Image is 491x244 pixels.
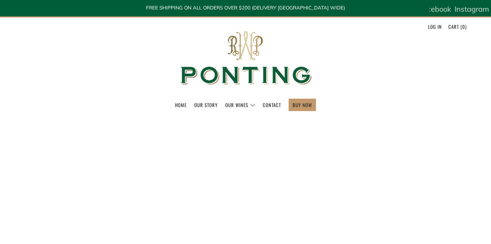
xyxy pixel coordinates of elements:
[419,4,451,13] span: Facebook
[293,99,312,111] a: BUY NOW
[175,99,187,111] a: Home
[448,21,467,32] a: Cart (0)
[455,4,489,13] span: Instagram
[225,99,255,111] a: Our Wines
[194,99,218,111] a: Our Story
[419,2,451,16] a: Facebook
[428,21,442,32] a: Log in
[455,2,489,16] a: Instagram
[462,23,465,30] span: 0
[173,17,318,99] img: Ponting Wines
[263,99,281,111] a: Contact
